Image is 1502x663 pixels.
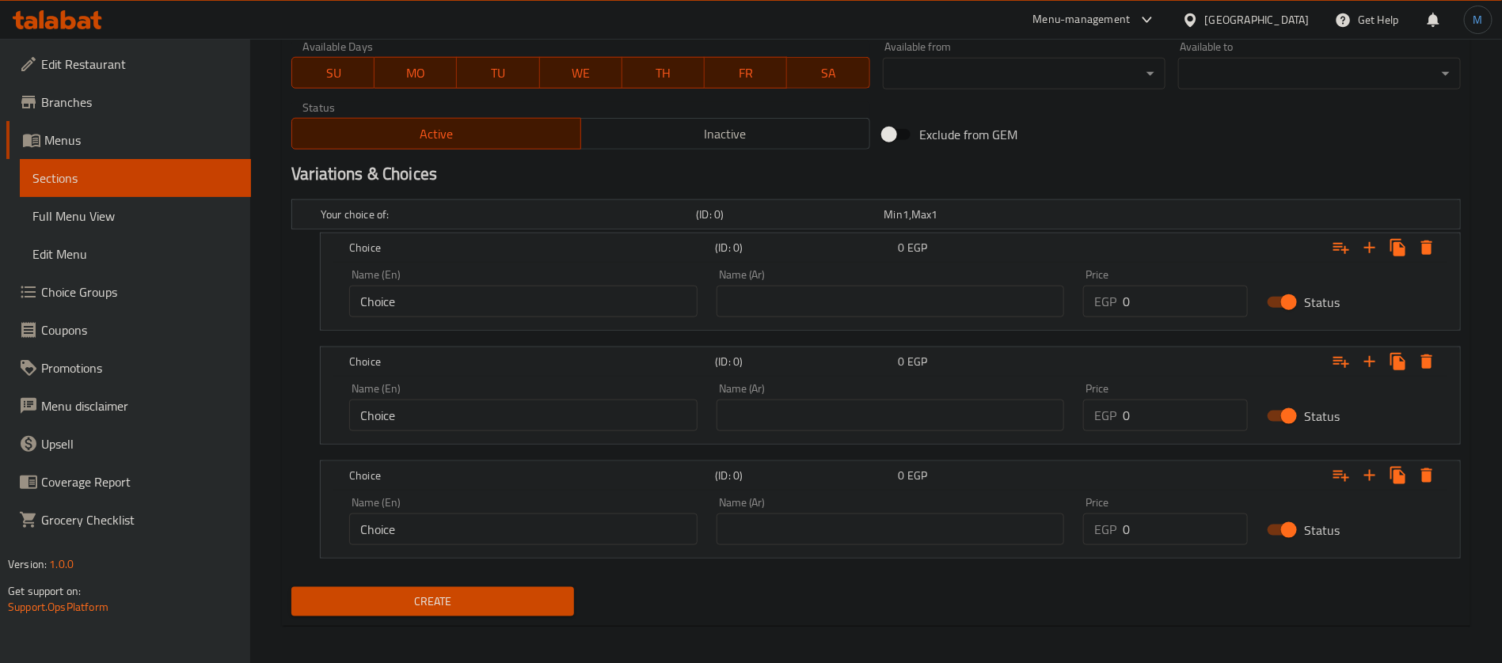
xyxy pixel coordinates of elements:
[6,311,251,349] a: Coupons
[903,204,909,225] span: 1
[1413,461,1441,490] button: Delete Choice
[1094,406,1116,425] p: EGP
[717,286,1065,317] input: Enter name Ar
[321,233,1460,262] div: Expand
[6,273,251,311] a: Choice Groups
[1205,11,1310,28] div: [GEOGRAPHIC_DATA]
[349,354,709,369] h5: Choice
[32,244,238,263] span: Edit Menu
[349,400,698,431] input: Enter name En
[41,472,238,491] span: Coverage Report
[44,131,238,150] span: Menus
[291,118,581,150] button: Active
[381,62,451,85] span: MO
[1123,513,1248,545] input: Please enter price
[1094,520,1116,539] p: EGP
[899,237,905,258] span: 0
[6,45,251,83] a: Edit Restaurant
[8,581,81,601] span: Get support on:
[32,206,238,225] span: Full Menu View
[291,587,574,616] button: Create
[899,351,905,372] span: 0
[41,358,238,377] span: Promotions
[1327,347,1356,376] button: Add choice group
[705,57,787,89] button: FR
[20,159,251,197] a: Sections
[1304,293,1340,312] span: Status
[304,592,561,612] span: Create
[49,554,74,574] span: 1.0.0
[1384,461,1413,490] button: Clone new choice
[1304,521,1340,540] span: Status
[1356,347,1384,376] button: Add new choice
[629,62,698,85] span: TH
[546,62,616,85] span: WE
[715,240,892,256] h5: (ID: 0)
[1327,461,1356,490] button: Add choice group
[6,387,251,425] a: Menu disclaimer
[6,121,251,159] a: Menus
[321,461,1460,490] div: Expand
[696,206,877,222] h5: (ID: 0)
[1356,233,1384,262] button: Add new choice
[1094,292,1116,311] p: EGP
[41,282,238,301] span: Choice Groups
[41,320,238,339] span: Coupons
[717,400,1065,431] input: Enter name Ar
[1304,407,1340,426] span: Status
[6,425,251,463] a: Upsell
[41,396,238,415] span: Menu disclaimer
[1473,11,1483,28] span: M
[375,57,457,89] button: MO
[321,347,1460,376] div: Expand
[41,434,238,453] span: Upsell
[6,83,251,121] a: Branches
[457,57,539,89] button: TU
[1178,58,1461,89] div: ​
[1413,233,1441,262] button: Delete Choice
[1384,233,1413,262] button: Clone new choice
[291,162,1461,186] h2: Variations & Choices
[907,237,927,258] span: EGP
[540,57,622,89] button: WE
[1327,233,1356,262] button: Add choice group
[20,235,251,273] a: Edit Menu
[711,62,781,85] span: FR
[41,510,238,529] span: Grocery Checklist
[41,55,238,74] span: Edit Restaurant
[793,62,863,85] span: SA
[1356,461,1384,490] button: Add new choice
[8,597,108,617] a: Support.OpsPlatform
[587,123,864,146] span: Inactive
[298,123,575,146] span: Active
[715,354,892,369] h5: (ID: 0)
[715,468,892,483] h5: (ID: 0)
[298,62,368,85] span: SU
[349,240,709,256] h5: Choice
[1384,347,1413,376] button: Clone new choice
[41,93,238,112] span: Branches
[787,57,869,89] button: SA
[321,206,690,222] h5: Your choice of:
[1123,286,1248,317] input: Please enter price
[1033,10,1131,29] div: Menu-management
[6,349,251,387] a: Promotions
[1413,347,1441,376] button: Delete Choice
[291,57,375,89] button: SU
[6,501,251,539] a: Grocery Checklist
[349,286,698,317] input: Enter name En
[1123,400,1248,431] input: Please enter price
[292,200,1460,229] div: Expand
[932,204,938,225] span: 1
[911,204,931,225] span: Max
[463,62,533,85] span: TU
[20,197,251,235] a: Full Menu View
[907,465,927,486] span: EGP
[899,465,905,486] span: 0
[349,513,698,545] input: Enter name En
[6,463,251,501] a: Coverage Report
[580,118,870,150] button: Inactive
[622,57,705,89] button: TH
[883,58,1165,89] div: ​
[920,125,1018,144] span: Exclude from GEM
